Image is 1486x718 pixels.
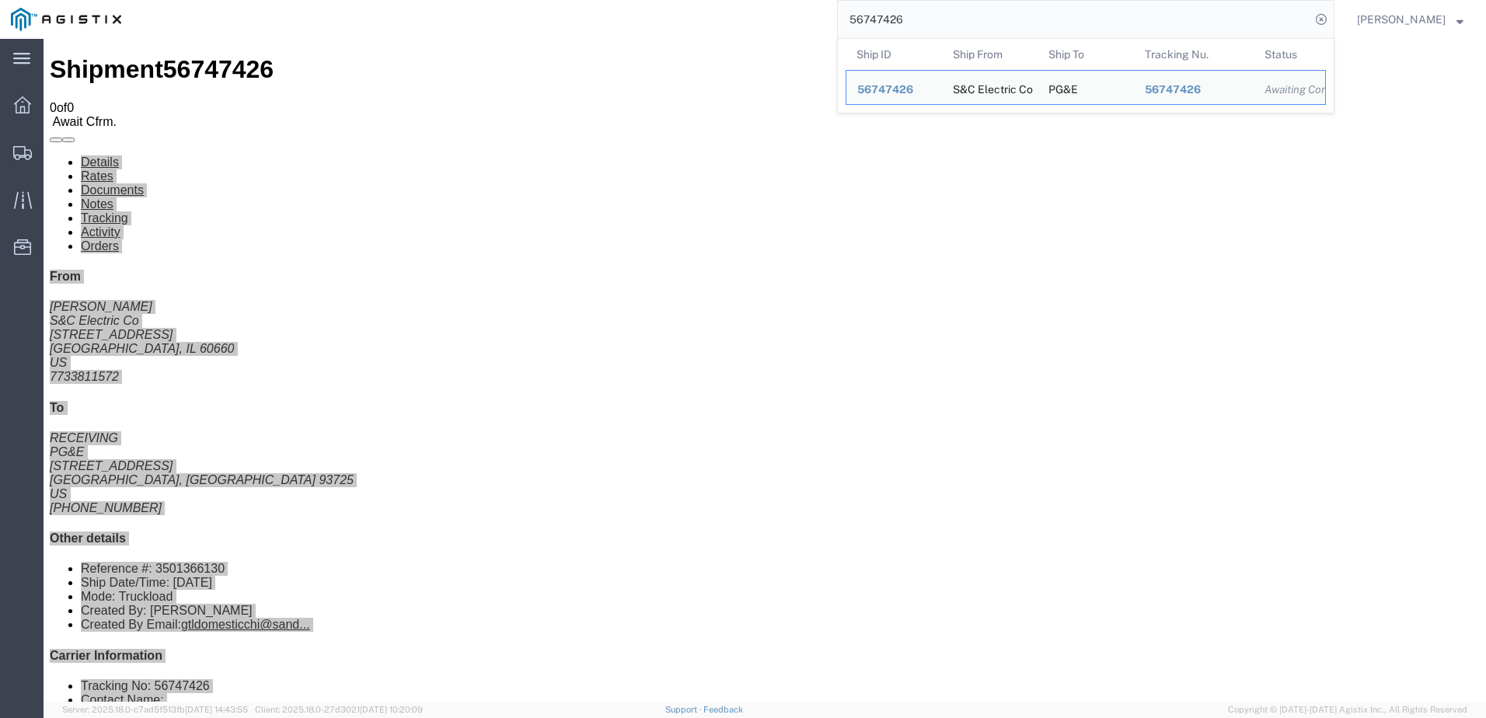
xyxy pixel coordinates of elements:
span: 56747426 [1145,83,1201,96]
span: [DATE] 14:43:55 [185,705,248,714]
span: Client: 2025.18.0-27d3021 [255,705,423,714]
img: logo [11,8,121,31]
div: S&C Electric Co [953,71,1027,104]
span: 56747426 [857,83,913,96]
span: Server: 2025.18.0-c7ad5f513fb [62,705,248,714]
input: Search for shipment number, reference number [838,1,1310,38]
a: Support [665,705,704,714]
th: Status [1254,39,1326,70]
th: Ship To [1038,39,1134,70]
table: Search Results [846,39,1334,113]
button: [PERSON_NAME] [1356,10,1464,29]
span: Justin Chao [1357,11,1446,28]
th: Ship ID [846,39,942,70]
div: 56747426 [1145,82,1244,98]
div: 56747426 [857,82,931,98]
th: Ship From [942,39,1038,70]
iframe: FS Legacy Container [44,39,1486,702]
a: Feedback [703,705,743,714]
div: Awaiting Confirmation [1264,82,1314,98]
th: Tracking Nu. [1134,39,1254,70]
div: PG&E [1048,71,1078,104]
span: [DATE] 10:20:09 [360,705,423,714]
span: Copyright © [DATE]-[DATE] Agistix Inc., All Rights Reserved [1228,703,1467,716]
